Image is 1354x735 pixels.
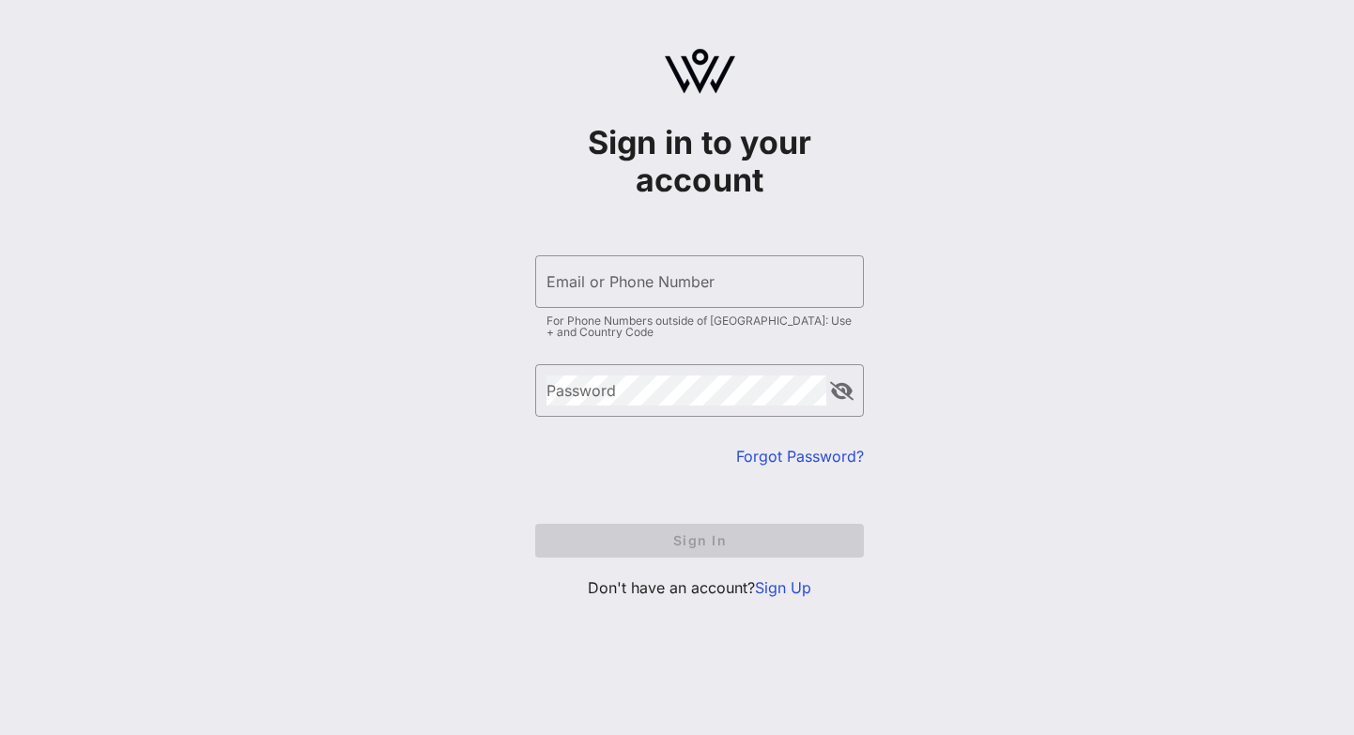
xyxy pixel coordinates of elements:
img: logo.svg [665,49,735,94]
a: Sign Up [755,578,811,597]
p: Don't have an account? [535,576,864,599]
button: append icon [830,382,854,401]
div: For Phone Numbers outside of [GEOGRAPHIC_DATA]: Use + and Country Code [546,315,853,338]
a: Forgot Password? [736,447,864,466]
h1: Sign in to your account [535,124,864,199]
